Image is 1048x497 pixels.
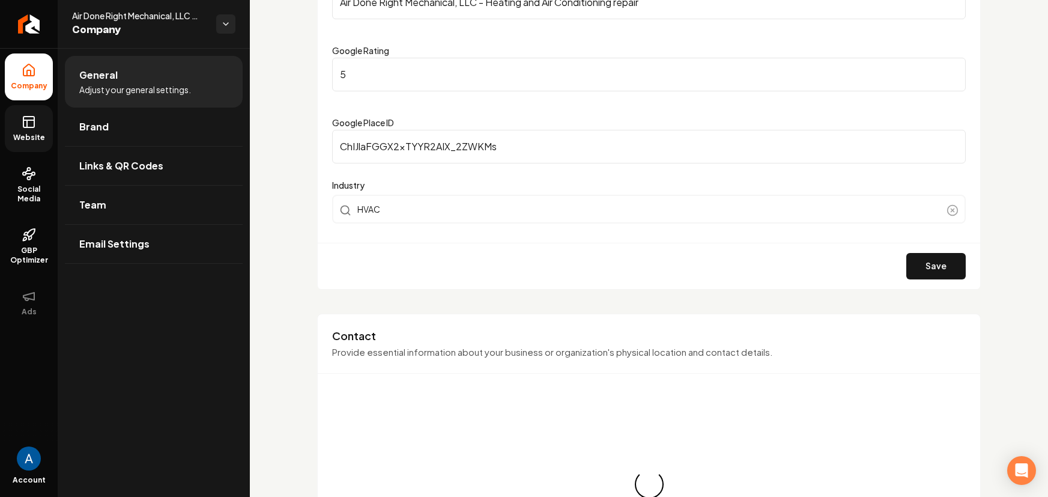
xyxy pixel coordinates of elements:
label: Industry [332,178,966,192]
span: Email Settings [79,237,150,251]
span: GBP Optimizer [5,246,53,265]
a: Email Settings [65,225,243,263]
p: Provide essential information about your business or organization's physical location and contact... [332,346,966,359]
label: Google Place ID [332,117,394,128]
span: Links & QR Codes [79,159,163,173]
a: Links & QR Codes [65,147,243,185]
span: General [79,68,118,82]
h3: Contact [332,329,966,343]
span: Social Media [5,184,53,204]
input: Google Place ID [332,130,966,163]
span: Account [13,475,46,485]
img: Andrew Magana [17,447,41,471]
button: Save [906,253,966,279]
a: GBP Optimizer [5,218,53,275]
span: Adjust your general settings. [79,84,191,96]
img: Rebolt Logo [18,14,40,34]
span: Brand [79,120,109,134]
span: Team [79,198,106,212]
a: Website [5,105,53,152]
span: Company [6,81,52,91]
span: Air Done Right Mechanical, LLC - Heating and Air Conditioning repair [72,10,207,22]
span: Company [72,22,207,38]
div: Open Intercom Messenger [1007,456,1036,485]
button: Open user button [17,447,41,471]
span: Ads [17,307,41,317]
label: Google Rating [332,45,389,56]
a: Brand [65,108,243,146]
span: Website [8,133,50,142]
a: Social Media [5,157,53,213]
a: Team [65,186,243,224]
button: Ads [5,279,53,326]
input: Google Rating [332,58,966,91]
